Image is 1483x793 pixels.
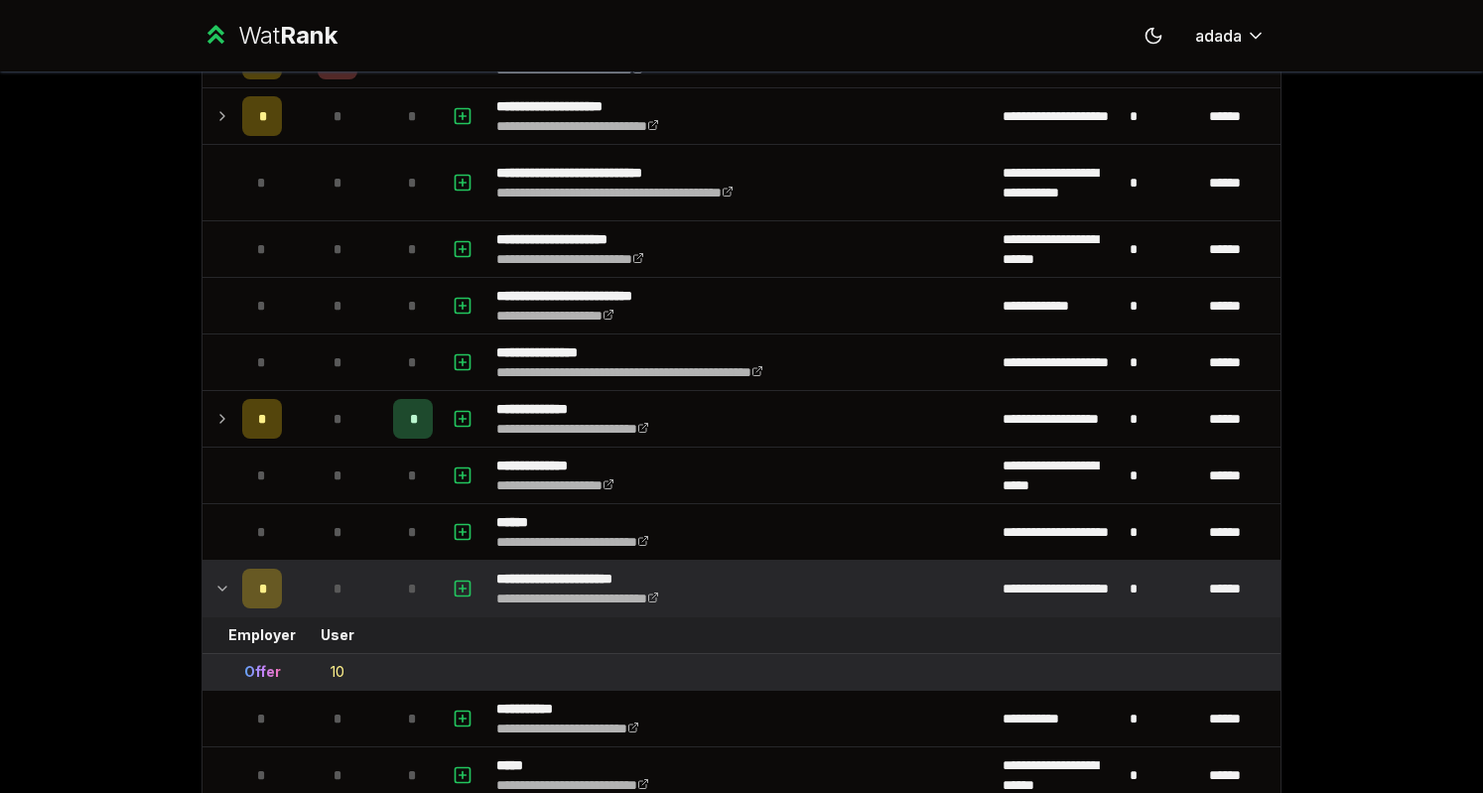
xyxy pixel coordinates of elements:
[238,20,337,52] div: Wat
[1195,24,1242,48] span: adada
[331,662,344,682] div: 10
[280,21,337,50] span: Rank
[202,20,337,52] a: WatRank
[244,662,281,682] div: Offer
[290,617,385,653] td: User
[1179,18,1281,54] button: adada
[234,617,290,653] td: Employer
